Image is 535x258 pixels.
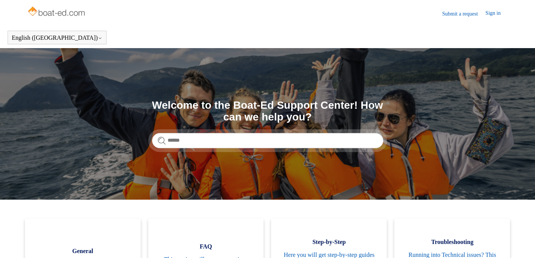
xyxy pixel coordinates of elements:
div: Live chat [510,233,529,252]
a: Sign in [485,9,508,18]
span: General [36,247,129,256]
a: Submit a request [442,10,485,18]
img: Boat-Ed Help Center home page [27,5,87,20]
input: Search [152,133,383,148]
button: English ([GEOGRAPHIC_DATA]) [12,34,102,41]
span: FAQ [160,242,253,251]
span: Step-by-Step [282,238,375,247]
span: Troubleshooting [406,238,499,247]
h1: Welcome to the Boat-Ed Support Center! How can we help you? [152,100,383,123]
